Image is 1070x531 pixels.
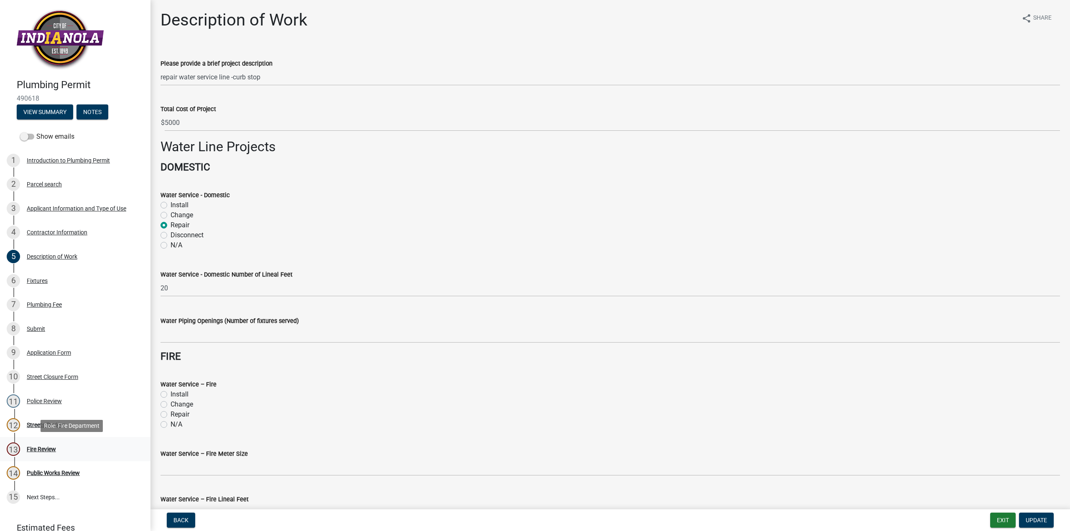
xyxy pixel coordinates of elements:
label: Install [171,389,189,399]
div: Role: Fire Department [41,420,103,432]
div: Submit [27,326,45,332]
span: Update [1026,517,1047,523]
label: Total Cost of Project [160,107,216,112]
label: Water Service – Fire Meter Size [160,451,248,457]
i: share [1022,13,1032,23]
div: 9 [7,346,20,359]
label: Repair [171,220,189,230]
div: 10 [7,370,20,384]
span: 490618 [17,94,134,102]
div: Fixtures [27,278,48,284]
wm-modal-confirm: Notes [76,109,108,116]
div: 14 [7,466,20,480]
div: Description of Work [27,254,77,259]
button: Update [1019,513,1054,528]
div: Plumbing Fee [27,302,62,307]
div: Application Form [27,350,71,356]
div: Public Works Review [27,470,80,476]
button: View Summary [17,104,73,119]
label: Water Service – Fire Lineal Feet [160,497,249,503]
strong: DOMESTIC [160,161,210,173]
label: Install [171,200,189,210]
button: Back [167,513,195,528]
button: shareShare [1015,10,1058,26]
strong: FIRE [160,351,181,362]
h2: Water Line Projects [160,139,1060,155]
label: Change [171,399,193,409]
div: 5 [7,250,20,263]
label: N/A [171,240,182,250]
label: Disconnect [171,230,204,240]
label: Change [171,210,193,220]
div: 6 [7,274,20,287]
h4: Plumbing Permit [17,79,144,91]
label: Please provide a brief project description [160,61,273,67]
div: 11 [7,394,20,408]
label: N/A [171,419,182,429]
label: Repair [171,409,189,419]
div: Introduction to Plumbing Permit [27,158,110,163]
div: 3 [7,202,20,215]
button: Notes [76,104,108,119]
div: 1 [7,154,20,167]
label: Water Service - Domestic [160,193,230,198]
div: Police Review [27,398,62,404]
div: Contractor Information [27,229,87,235]
label: Show emails [20,132,74,142]
div: 15 [7,490,20,504]
span: Back [173,517,189,523]
wm-modal-confirm: Summary [17,109,73,116]
div: Parcel search [27,181,62,187]
span: Share [1033,13,1052,23]
div: 13 [7,442,20,456]
div: 8 [7,322,20,335]
div: 12 [7,418,20,432]
div: 7 [7,298,20,311]
button: Exit [990,513,1016,528]
img: City of Indianola, Iowa [17,9,104,70]
h1: Description of Work [160,10,307,30]
label: Water Service – Fire [160,382,217,388]
div: 4 [7,226,20,239]
div: Applicant Information and Type of Use [27,206,126,211]
div: Street Closure Form [27,374,78,380]
span: $ [160,114,165,131]
div: Fire Review [27,446,56,452]
div: 2 [7,178,20,191]
label: Water Piping Openings (Number of fixtures served) [160,318,299,324]
label: Water Service - Domestic Number of Lineal Feet [160,272,293,278]
div: Streets Review [27,422,65,428]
